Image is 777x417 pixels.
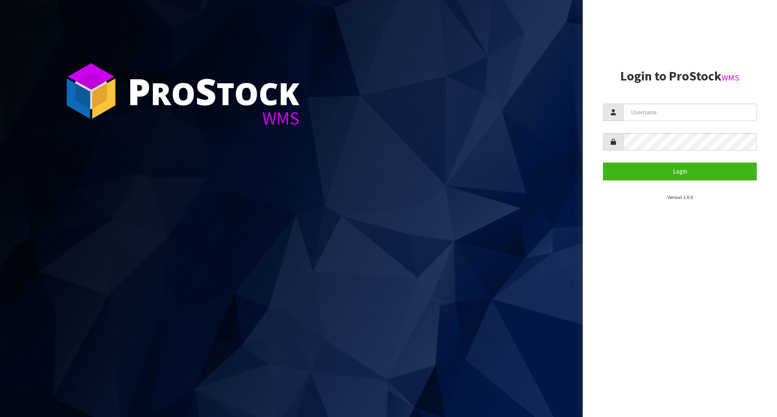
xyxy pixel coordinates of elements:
[603,163,757,180] button: Login
[127,109,299,127] div: WMS
[623,104,757,121] input: Username
[61,61,121,121] img: ProStock Cube
[667,194,693,200] small: Version 1.0.0
[722,72,739,83] small: WMS
[195,66,217,116] span: S
[603,69,757,83] h2: Login to ProStock
[127,66,151,116] span: P
[127,73,299,109] div: ro tock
